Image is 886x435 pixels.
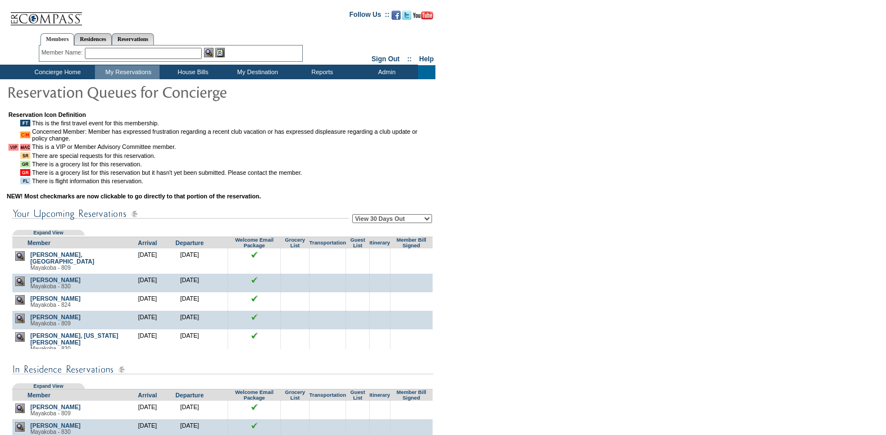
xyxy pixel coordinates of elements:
a: Member [28,239,51,246]
a: Arrival [138,392,157,398]
a: [PERSON_NAME] [30,404,80,410]
a: [PERSON_NAME], [GEOGRAPHIC_DATA] [30,251,94,265]
span: Mayakoba - 830 [30,346,71,352]
a: Grocery List [285,389,305,401]
img: view [15,295,25,305]
a: Transportation [310,240,346,246]
td: Concierge Home [18,65,95,79]
a: Arrival [138,239,157,246]
td: There are special requests for this reservation. [32,152,433,159]
img: view [15,314,25,323]
td: [DATE] [126,292,169,311]
td: [DATE] [169,274,211,292]
a: [PERSON_NAME] [30,422,80,429]
img: view [15,422,25,432]
b: NEW! Most checkmarks are now clickable to go directly to that portion of the reservation. [7,193,261,200]
img: icon_IsCM.gif [20,132,30,138]
img: blank.gif [295,251,296,252]
a: Itinerary [369,392,390,398]
img: icon_HasFlightInfo.gif [20,178,30,184]
img: blank.gif [379,422,380,423]
a: Departure [175,392,203,398]
img: blank.gif [379,332,380,333]
a: Transportation [310,392,346,398]
img: pgTtlBigConResQ.gif [7,80,231,103]
div: Member Name: [42,48,85,57]
a: Become our fan on Facebook [392,14,401,21]
a: Guest List [350,237,365,248]
td: This is the first travel event for this membership. [32,120,433,126]
img: chkSmaller.gif [251,332,258,339]
a: Expand View [33,383,63,389]
img: blank.gif [379,295,380,296]
a: Sign Out [371,55,399,63]
a: Departure [175,239,203,246]
a: Subscribe to our YouTube Channel [413,14,433,21]
a: Residences [74,33,112,45]
img: icon_HasGroceryList.gif [20,161,30,167]
td: Admin [353,65,418,79]
span: Mayakoba - 830 [30,429,71,435]
a: Follow us on Twitter [402,14,411,21]
span: Mayakoba - 809 [30,320,71,327]
td: Follow Us :: [349,10,389,23]
img: chkSmaller.gif [251,295,258,302]
td: [DATE] [126,401,169,419]
a: [PERSON_NAME], [US_STATE][PERSON_NAME] [30,332,119,346]
a: Reservations [112,33,154,45]
td: [DATE] [169,311,211,329]
td: [DATE] [126,248,169,274]
img: subTtlConcActiveReservation.gif [12,362,433,377]
img: blank.gif [411,295,412,296]
a: Expand View [33,230,63,235]
span: Mayakoba - 824 [30,302,71,308]
img: icon_HasSpecialRequests.gif [20,152,30,159]
a: Welcome Email Package [235,389,273,401]
img: blank.gif [295,422,296,423]
a: Grocery List [285,237,305,248]
img: Compass Home [10,3,83,26]
a: [PERSON_NAME] [30,314,80,320]
img: blank.gif [295,332,296,333]
td: Reports [289,65,353,79]
td: My Destination [224,65,289,79]
a: Itinerary [369,240,390,246]
a: Member [28,392,51,398]
td: [DATE] [126,311,169,329]
img: Follow us on Twitter [402,11,411,20]
a: Welcome Email Package [235,237,273,248]
img: view [15,404,25,413]
img: chkSmaller.gif [251,314,258,320]
img: blank.gif [411,251,412,252]
span: Mayakoba - 809 [30,410,71,416]
td: [DATE] [126,274,169,292]
a: [PERSON_NAME] [30,277,80,283]
img: icon_FirstTravel.gif [20,120,30,126]
td: [DATE] [169,248,211,274]
img: Reservations [215,48,225,57]
td: There is flight information this reservation. [32,178,433,184]
img: View [204,48,213,57]
img: chkSmaller.gif [251,404,258,410]
span: :: [407,55,412,63]
td: [DATE] [126,329,169,355]
a: Member Bill Signed [397,237,426,248]
img: chkSmaller.gif [251,251,258,258]
td: There is a grocery list for this reservation. [32,161,433,167]
td: [DATE] [169,292,211,311]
